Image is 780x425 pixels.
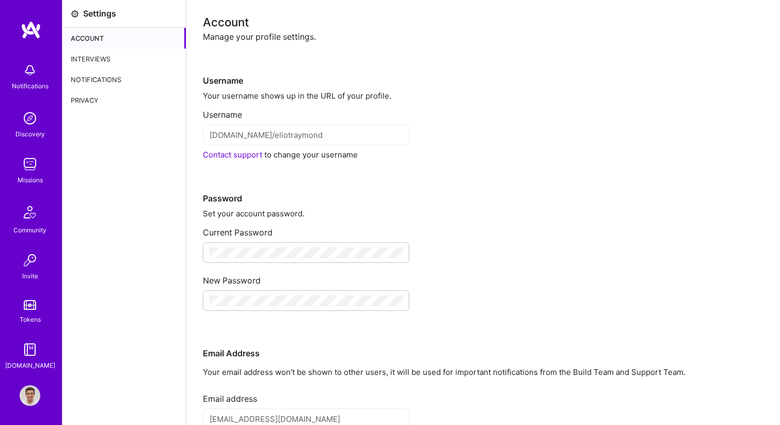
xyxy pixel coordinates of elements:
[20,314,41,325] div: Tokens
[20,385,40,406] img: User Avatar
[71,10,79,18] i: icon Settings
[62,49,186,69] div: Interviews
[22,271,38,281] div: Invite
[15,129,45,139] div: Discovery
[203,367,763,377] p: Your email address won’t be shown to other users, it will be used for important notifications fro...
[21,21,41,39] img: logo
[203,385,763,404] div: Email address
[203,208,763,219] div: Set your account password.
[203,315,763,359] div: Email Address
[203,219,763,238] div: Current Password
[62,90,186,111] div: Privacy
[203,17,763,27] div: Account
[12,81,49,91] div: Notifications
[203,90,763,101] div: Your username shows up in the URL of your profile.
[83,8,116,19] div: Settings
[62,69,186,90] div: Notifications
[20,339,40,360] img: guide book
[5,360,55,371] div: [DOMAIN_NAME]
[20,108,40,129] img: discovery
[20,250,40,271] img: Invite
[20,154,40,175] img: teamwork
[20,60,40,81] img: bell
[203,42,763,86] div: Username
[203,32,763,42] div: Manage your profile settings.
[203,150,262,160] a: Contact support
[24,300,36,310] img: tokens
[17,385,43,406] a: User Avatar
[18,175,43,185] div: Missions
[203,160,763,204] div: Password
[203,101,763,120] div: Username
[203,267,763,286] div: New Password
[62,28,186,49] div: Account
[13,225,46,235] div: Community
[203,149,763,160] div: to change your username
[18,200,42,225] img: Community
